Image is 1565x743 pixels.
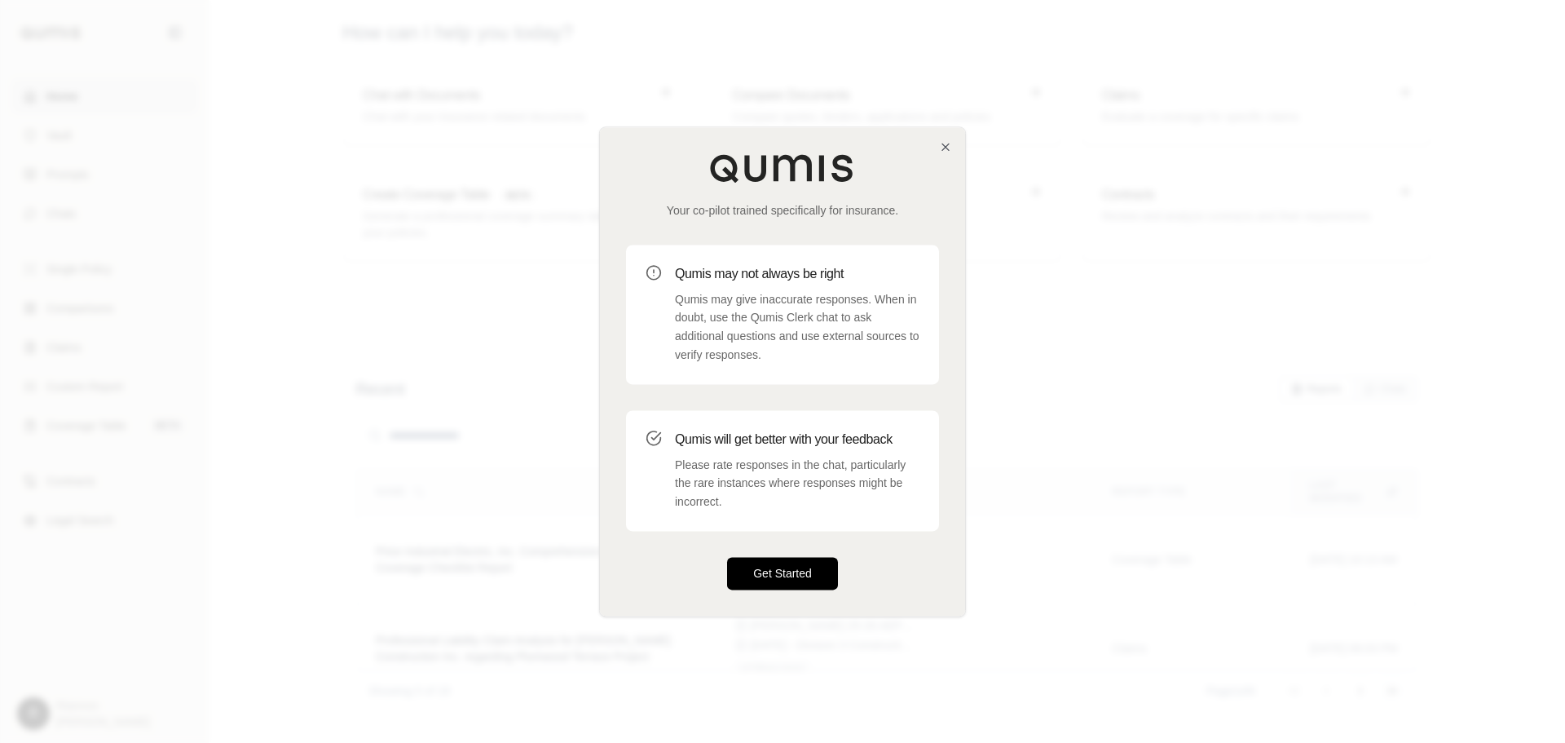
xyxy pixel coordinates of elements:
[675,430,919,449] h3: Qumis will get better with your feedback
[727,557,838,590] button: Get Started
[709,153,856,183] img: Qumis Logo
[675,456,919,511] p: Please rate responses in the chat, particularly the rare instances where responses might be incor...
[675,264,919,284] h3: Qumis may not always be right
[675,290,919,365] p: Qumis may give inaccurate responses. When in doubt, use the Qumis Clerk chat to ask additional qu...
[626,202,939,219] p: Your co-pilot trained specifically for insurance.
